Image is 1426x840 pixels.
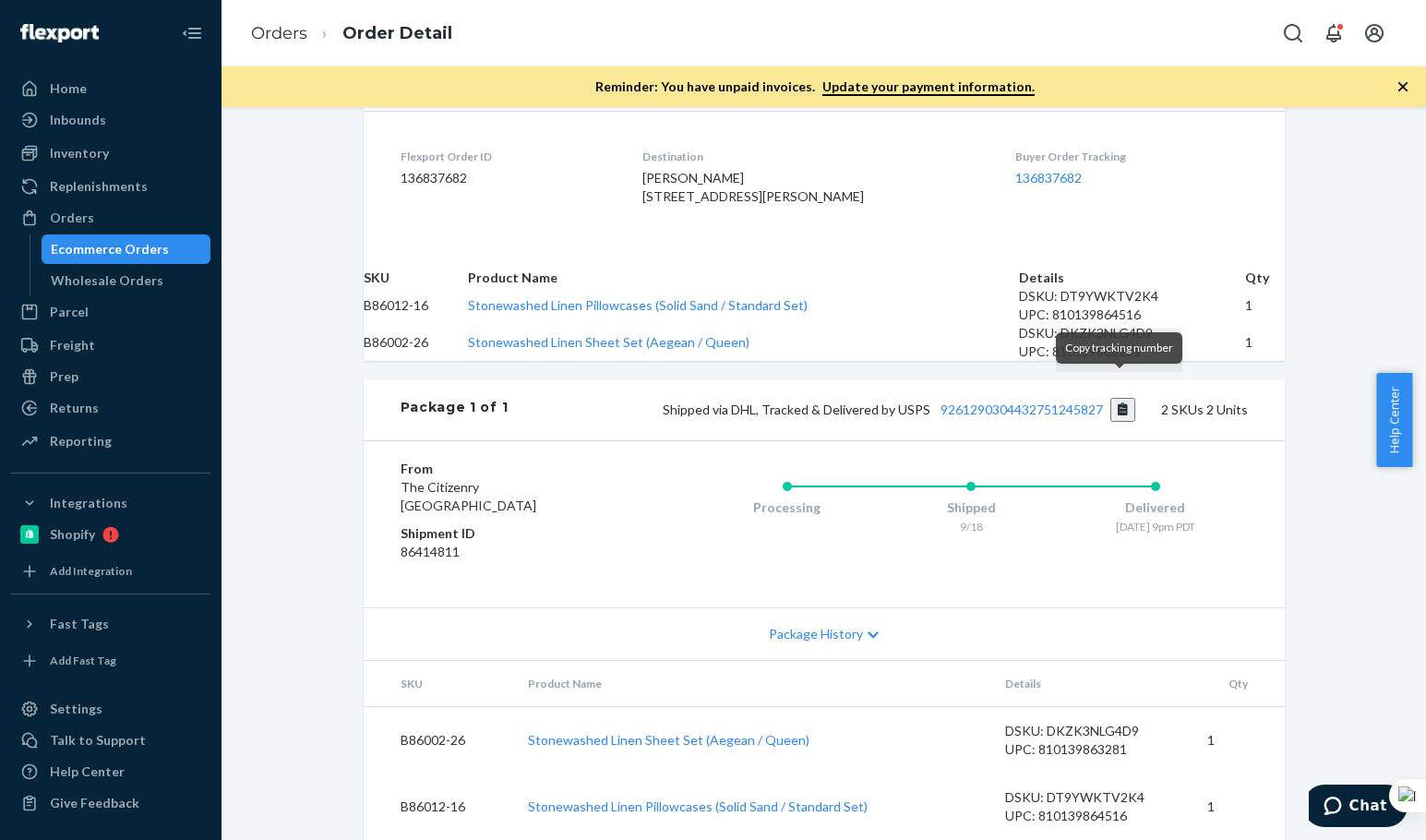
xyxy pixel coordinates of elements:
[879,519,1063,534] div: 9/18
[11,557,210,586] a: Add Integration
[50,303,89,321] div: Parcel
[11,362,210,391] a: Prep
[236,6,467,61] ol: breadcrumbs
[1005,722,1179,740] div: DSKU: DKZK3NLG4D9
[11,393,210,423] a: Returns
[468,334,749,350] a: Stonewashed Linen Sheet Set (Aegean / Queen)
[11,488,210,518] button: Integrations
[50,653,116,668] div: Add Fast Tag
[1192,706,1284,774] td: 1
[50,494,127,512] div: Integrations
[11,105,210,135] a: Inbounds
[50,700,102,718] div: Settings
[50,111,106,129] div: Inbounds
[1005,740,1179,759] div: UPC: 810139863281
[468,297,808,313] a: Stonewashed Linen Pillowcases (Solid Sand / Standard Set)
[822,78,1035,96] a: Update your payment information.
[1019,287,1245,306] div: DSKU: DT9YWKTV2K4
[11,426,210,456] a: Reporting
[1019,306,1245,324] div: UPC: 810139864516
[769,625,863,643] span: Package History
[1063,498,1248,517] div: Delivered
[42,266,211,295] a: Wholesale Orders
[1065,341,1173,354] span: Copy tracking number
[364,661,514,707] th: SKU
[11,297,210,327] a: Parcel
[879,498,1063,517] div: Shipped
[11,138,210,168] a: Inventory
[990,661,1193,707] th: Details
[508,398,1247,422] div: 2 SKUs 2 Units
[1192,661,1284,707] th: Qty
[468,269,1019,287] th: Product Name
[11,520,210,549] a: Shopify
[1245,287,1284,324] td: 1
[11,172,210,201] a: Replenishments
[1192,774,1284,840] td: 1
[642,170,864,204] span: [PERSON_NAME] [STREET_ADDRESS][PERSON_NAME]
[11,726,210,755] button: Talk to Support
[1005,788,1179,807] div: DSKU: DT9YWKTV2K4
[11,646,210,676] a: Add Fast Tag
[11,330,210,360] a: Freight
[1015,170,1082,186] a: 136837682
[50,336,95,354] div: Freight
[11,609,210,639] button: Fast Tags
[1245,324,1284,361] td: 1
[401,460,621,478] dt: From
[1019,324,1245,342] div: DSKU: DKZK3NLG4D9
[174,15,210,52] button: Close Navigation
[528,798,868,814] a: Stonewashed Linen Pillowcases (Solid Sand / Standard Set)
[251,23,307,43] a: Orders
[50,144,109,162] div: Inventory
[1309,785,1408,831] iframe: Opens a widget where you can chat to one of our agents
[11,788,210,818] button: Give Feedback
[50,399,99,417] div: Returns
[364,324,469,361] td: B86002-26
[1356,15,1393,52] button: Open account menu
[51,240,169,258] div: Ecommerce Orders
[1019,342,1245,361] div: UPC: 810139863281
[50,209,94,227] div: Orders
[941,402,1103,417] a: 9261290304432751245827
[50,762,125,781] div: Help Center
[1245,269,1284,287] th: Qty
[595,78,1035,96] p: Reminder: You have unpaid invoices.
[663,402,1135,417] span: Shipped via DHL, Tracked & Delivered by USPS
[1019,269,1245,287] th: Details
[528,732,809,748] a: Stonewashed Linen Sheet Set (Aegean / Queen)
[50,79,87,98] div: Home
[50,525,95,544] div: Shopify
[642,149,986,164] dt: Destination
[11,757,210,786] a: Help Center
[42,234,211,264] a: Ecommerce Orders
[695,498,880,517] div: Processing
[401,479,536,513] span: The Citizenry [GEOGRAPHIC_DATA]
[1063,519,1248,534] div: [DATE] 9pm PDT
[401,169,614,187] dd: 136837682
[50,563,132,579] div: Add Integration
[51,271,163,290] div: Wholesale Orders
[1015,149,1248,164] dt: Buyer Order Tracking
[20,24,99,42] img: Flexport logo
[364,287,469,324] td: B86012-16
[1376,373,1412,467] span: Help Center
[50,731,146,750] div: Talk to Support
[1110,398,1135,422] button: Copy tracking number
[364,706,514,774] td: B86002-26
[401,524,621,543] dt: Shipment ID
[364,269,469,287] th: SKU
[50,177,148,196] div: Replenishments
[11,74,210,103] a: Home
[1275,15,1312,52] button: Open Search Box
[11,203,210,233] a: Orders
[401,149,614,164] dt: Flexport Order ID
[364,774,514,840] td: B86012-16
[50,615,109,633] div: Fast Tags
[401,398,509,422] div: Package 1 of 1
[342,23,452,43] a: Order Detail
[11,694,210,724] a: Settings
[513,661,989,707] th: Product Name
[50,367,78,386] div: Prep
